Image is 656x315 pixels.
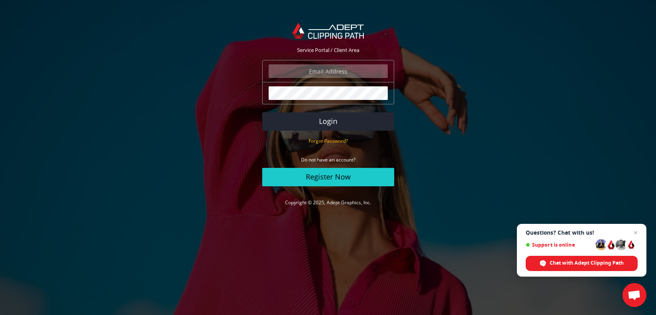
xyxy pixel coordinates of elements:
[262,168,394,186] a: Register Now
[309,137,348,144] a: Forgot Password?
[526,229,638,236] span: Questions? Chat with us!
[292,23,364,39] img: Adept Graphics
[309,138,348,144] small: Forgot Password?
[526,256,638,271] span: Chat with Adept Clipping Path
[297,46,359,54] span: Service Portal / Client Area
[269,64,388,78] input: Email Address
[550,259,624,267] span: Chat with Adept Clipping Path
[622,283,646,307] a: Open chat
[301,156,355,163] small: Do not have an account?
[285,199,371,206] a: Copyright © 2025, Adept Graphics, Inc.
[262,112,394,131] button: Login
[526,242,593,248] span: Support is online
